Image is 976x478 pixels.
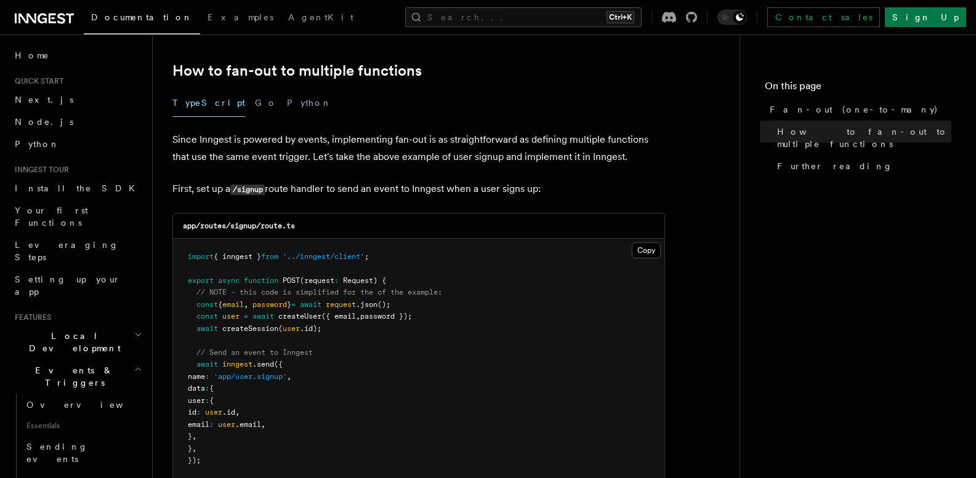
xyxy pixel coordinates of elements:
[205,384,209,392] span: :
[196,360,218,368] span: await
[196,348,313,357] span: // Send an event to Inngest
[172,62,422,79] a: How to fan-out to multiple functions
[22,436,145,470] a: Sending events
[365,252,369,261] span: ;
[772,155,951,177] a: Further reading
[209,420,214,429] span: :
[205,396,209,405] span: :
[765,98,951,121] a: Fan-out (one-to-many)
[15,205,88,228] span: Your first Functions
[777,125,951,150] span: How to fan-out to multiple functions
[235,420,261,429] span: .email
[22,416,145,436] span: Essentials
[188,420,209,429] span: email
[15,95,73,105] span: Next.js
[10,76,63,86] span: Quick start
[356,300,377,309] span: .json
[208,12,273,22] span: Examples
[10,133,145,155] a: Python
[377,300,390,309] span: ();
[15,139,60,149] span: Python
[188,456,201,464] span: });
[15,183,142,193] span: Install the SDK
[172,131,665,165] p: Since Inngest is powered by events, implementing fan-out is as straightforward as defining multip...
[765,79,951,98] h4: On this page
[244,312,248,321] span: =
[196,312,218,321] span: const
[252,312,274,321] span: await
[84,4,200,34] a: Documentation
[278,324,283,333] span: (
[214,372,287,381] span: 'app/user.signup'
[772,121,951,155] a: How to fan-out to multiple functions
[15,49,49,62] span: Home
[326,300,356,309] span: request
[278,312,321,321] span: createUser
[209,384,214,392] span: {
[192,444,196,453] span: ,
[214,252,261,261] span: { inngest }
[26,400,153,410] span: Overview
[777,160,893,172] span: Further reading
[196,324,218,333] span: await
[10,234,145,268] a: Leveraging Steps
[188,372,205,381] span: name
[235,408,240,416] span: ,
[261,252,278,261] span: from
[287,372,291,381] span: ,
[244,300,248,309] span: ,
[26,442,88,464] span: Sending events
[287,89,332,117] button: Python
[218,420,235,429] span: user
[222,312,240,321] span: user
[192,432,196,440] span: ,
[15,117,73,127] span: Node.js
[717,10,747,25] button: Toggle dark mode
[300,324,321,333] span: .id);
[261,420,265,429] span: ,
[10,268,145,303] a: Setting up your app
[300,276,334,285] span: (request
[218,276,240,285] span: async
[10,44,145,66] a: Home
[188,396,205,405] span: user
[252,300,287,309] span: password
[321,312,356,321] span: ({ email
[288,12,353,22] span: AgentKit
[209,396,214,405] span: {
[281,4,361,33] a: AgentKit
[360,312,412,321] span: password });
[188,276,214,285] span: export
[222,324,278,333] span: createSession
[607,11,634,23] kbd: Ctrl+K
[222,408,235,416] span: .id
[205,408,222,416] span: user
[188,252,214,261] span: import
[196,408,201,416] span: :
[196,300,218,309] span: const
[632,242,661,258] button: Copy
[91,12,193,22] span: Documentation
[885,7,966,27] a: Sign Up
[283,252,365,261] span: '../inngest/client'
[10,359,145,394] button: Events & Triggers
[10,177,145,199] a: Install the SDK
[222,300,244,309] span: email
[22,394,145,416] a: Overview
[334,276,339,285] span: :
[188,408,196,416] span: id
[252,360,274,368] span: .send
[10,165,69,175] span: Inngest tour
[172,89,245,117] button: TypeScript
[767,7,880,27] a: Contact sales
[218,300,222,309] span: {
[10,330,134,354] span: Local Development
[15,240,119,262] span: Leveraging Steps
[10,364,134,389] span: Events & Triggers
[244,276,278,285] span: function
[10,199,145,234] a: Your first Functions
[10,89,145,111] a: Next.js
[283,276,300,285] span: POST
[283,324,300,333] span: user
[183,221,295,230] code: app/routes/signup/route.ts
